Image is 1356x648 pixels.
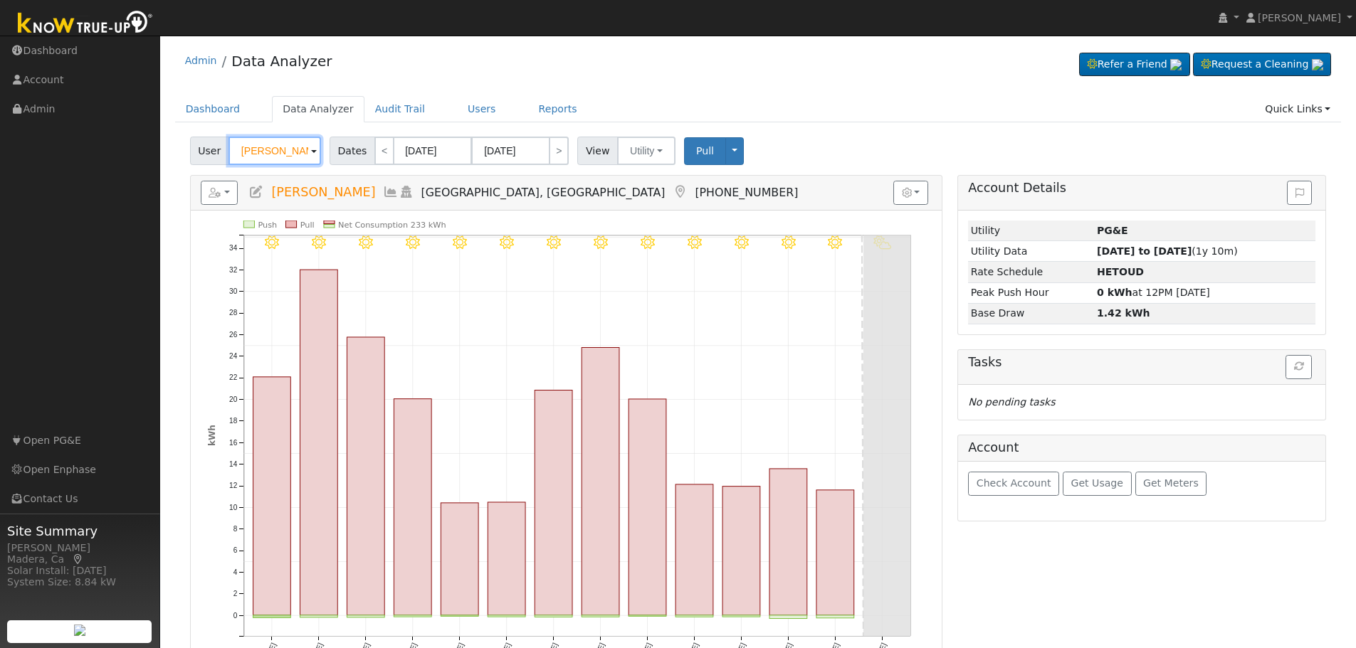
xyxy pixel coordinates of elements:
[233,612,237,620] text: 0
[722,487,760,615] rect: onclick=""
[1170,59,1182,70] img: retrieve
[1312,59,1323,70] img: retrieve
[734,235,748,250] i: 10/10 - Clear
[528,96,588,122] a: Reports
[577,137,618,165] span: View
[1094,282,1315,303] td: at 12PM [DATE]
[1143,477,1199,489] span: Get Meters
[394,399,431,615] rect: onclick=""
[11,8,160,40] img: Know True-Up
[968,282,1094,303] td: Peak Push Hour
[229,374,238,382] text: 22
[7,552,152,567] div: Madera, Ca
[629,399,666,615] rect: onclick=""
[1097,287,1132,298] strong: 0 kWh
[968,472,1059,496] button: Check Account
[300,270,337,615] rect: onclick=""
[229,482,238,490] text: 12
[347,337,384,615] rect: onclick=""
[300,615,337,617] rect: onclick=""
[968,355,1315,370] h5: Tasks
[535,615,572,617] rect: onclick=""
[74,625,85,636] img: retrieve
[672,185,688,199] a: Map
[253,615,290,617] rect: onclick=""
[968,221,1094,241] td: Utility
[676,484,713,615] rect: onclick=""
[7,541,152,556] div: [PERSON_NAME]
[816,490,854,615] rect: onclick=""
[190,137,229,165] span: User
[7,563,152,578] div: Solar Install: [DATE]
[696,145,714,156] span: Pull
[828,235,842,250] i: 10/12 - Clear
[7,521,152,541] span: Site Summary
[253,377,290,615] rect: onclick=""
[347,615,384,617] rect: onclick=""
[549,137,569,165] a: >
[968,241,1094,262] td: Utility Data
[695,186,798,199] span: [PHONE_NUMBER]
[229,439,238,447] text: 16
[229,417,238,425] text: 18
[229,460,238,468] text: 14
[359,235,373,250] i: 10/02 - MostlyClear
[488,502,525,615] rect: onclick=""
[248,185,264,199] a: Edit User (21071)
[406,235,420,250] i: 10/03 - MostlyClear
[547,235,561,250] i: 10/06 - Clear
[364,96,436,122] a: Audit Trail
[229,331,238,339] text: 26
[488,615,525,617] rect: onclick=""
[1063,472,1132,496] button: Get Usage
[1079,53,1190,77] a: Refer a Friend
[1287,181,1312,205] button: Issue History
[968,262,1094,282] td: Rate Schedule
[258,221,277,230] text: Push
[229,244,238,252] text: 34
[1097,245,1192,257] strong: [DATE] to [DATE]
[399,185,414,199] a: Login As (last Never)
[977,477,1051,489] span: Check Account
[394,615,431,617] rect: onclick=""
[233,547,237,555] text: 6
[229,504,238,511] text: 10
[582,348,619,615] rect: onclick=""
[684,137,726,165] button: Pull
[71,553,84,565] a: Map
[1193,53,1331,77] a: Request a Cleaning
[229,266,238,274] text: 32
[231,53,332,70] a: Data Analyzer
[1097,266,1144,277] strong: R
[641,235,655,250] i: 10/08 - Clear
[7,575,152,590] div: System Size: 8.84 kW
[228,137,321,165] input: Select a User
[500,235,514,250] i: 10/05 - Clear
[1286,355,1312,379] button: Refresh
[676,615,713,617] rect: onclick=""
[722,615,760,617] rect: onclick=""
[769,469,807,615] rect: onclick=""
[457,96,507,122] a: Users
[338,221,446,230] text: Net Consumption 233 kWh
[968,181,1315,196] h5: Account Details
[229,287,238,295] text: 30
[781,235,795,250] i: 10/11 - Clear
[207,425,217,446] text: kWh
[374,137,394,165] a: <
[629,615,666,617] rect: onclick=""
[1135,472,1207,496] button: Get Meters
[229,309,238,317] text: 28
[1254,96,1341,122] a: Quick Links
[272,96,364,122] a: Data Analyzer
[1097,307,1150,319] strong: 1.42 kWh
[816,615,854,618] rect: onclick=""
[688,235,702,250] i: 10/09 - Clear
[441,503,478,615] rect: onclick=""
[535,391,572,615] rect: onclick=""
[300,221,314,230] text: Pull
[1258,12,1341,23] span: [PERSON_NAME]
[175,96,251,122] a: Dashboard
[968,440,1019,455] h5: Account
[233,590,237,598] text: 2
